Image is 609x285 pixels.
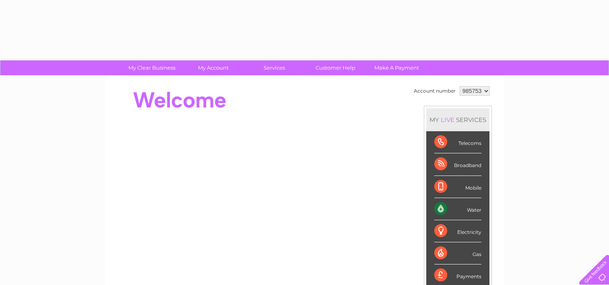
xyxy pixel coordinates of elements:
[426,108,489,131] div: MY SERVICES
[363,60,430,75] a: Make A Payment
[119,60,185,75] a: My Clear Business
[439,116,456,124] div: LIVE
[180,60,246,75] a: My Account
[241,60,308,75] a: Services
[434,242,481,264] div: Gas
[434,153,481,176] div: Broadband
[434,176,481,198] div: Mobile
[434,131,481,153] div: Telecoms
[434,198,481,220] div: Water
[412,84,458,98] td: Account number
[302,60,369,75] a: Customer Help
[434,220,481,242] div: Electricity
